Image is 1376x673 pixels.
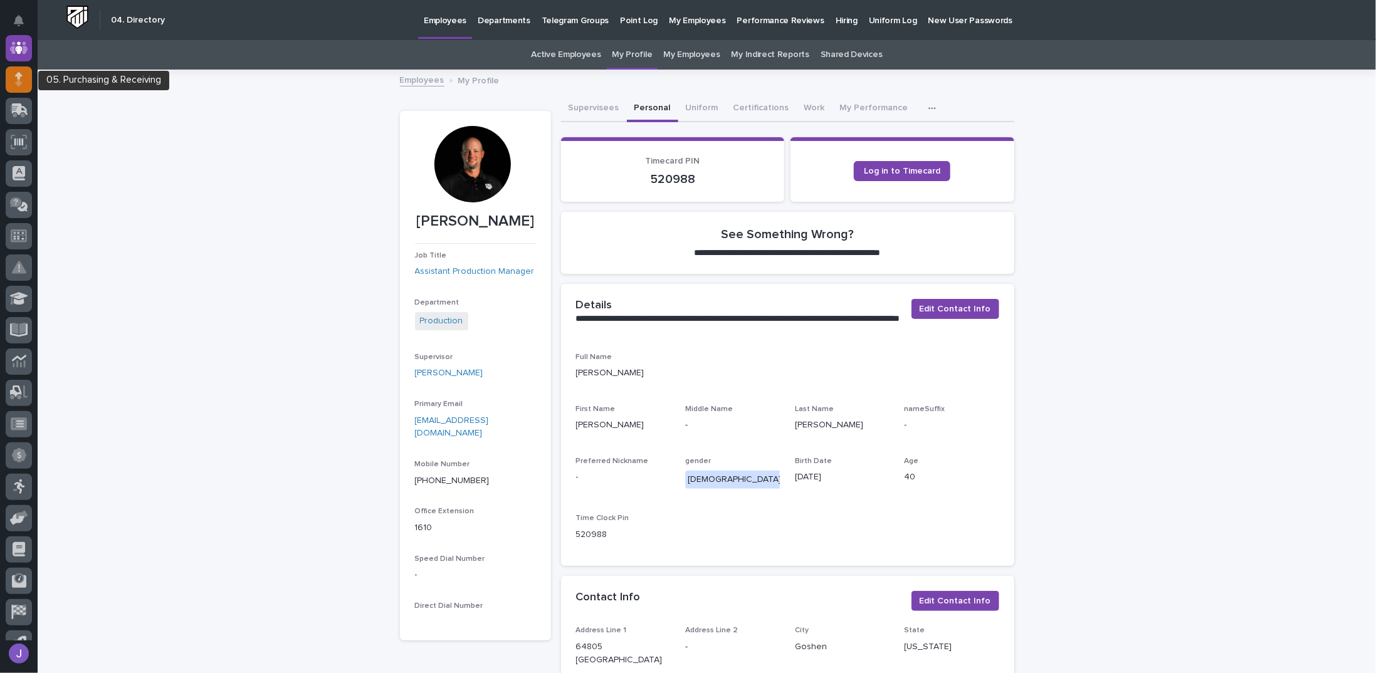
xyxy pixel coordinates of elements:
h2: Details [576,299,612,313]
h2: 04. Directory [111,15,165,26]
span: Full Name [576,353,612,361]
a: Active Employees [531,40,601,70]
p: 520988 [576,528,671,541]
button: users-avatar [6,640,32,667]
span: Speed Dial Number [415,555,485,563]
p: 40 [905,471,999,484]
p: - [685,640,780,654]
p: [PERSON_NAME] [576,367,999,380]
span: Log in to Timecard [864,167,940,175]
span: Department [415,299,460,306]
span: Address Line 1 [576,627,627,634]
span: Timecard PIN [645,157,700,165]
a: [PERSON_NAME] [415,367,483,380]
p: - [576,471,671,484]
h2: See Something Wrong? [721,227,854,242]
h2: Contact Info [576,591,641,605]
a: [EMAIL_ADDRESS][DOMAIN_NAME] [415,416,489,438]
p: [DATE] [795,471,890,484]
span: Age [905,457,919,465]
p: 1610 [415,521,536,535]
span: Primary Email [415,400,463,408]
button: Notifications [6,8,32,34]
p: - [685,419,780,432]
button: Certifications [726,96,797,122]
span: Direct Dial Number [415,602,483,610]
p: My Profile [458,73,500,86]
span: Middle Name [685,405,733,413]
span: Preferred Nickname [576,457,649,465]
button: My Performance [832,96,916,122]
p: [PERSON_NAME] [415,212,536,231]
div: Notifications [16,15,32,35]
p: 64805 [GEOGRAPHIC_DATA] [576,640,671,667]
span: Edit Contact Info [920,303,991,315]
a: My Profile [612,40,653,70]
span: Mobile Number [415,461,470,468]
a: Production [420,315,463,328]
span: Edit Contact Info [920,595,991,607]
button: Edit Contact Info [911,299,999,319]
span: nameSuffix [905,405,945,413]
span: State [905,627,925,634]
button: Edit Contact Info [911,591,999,611]
button: Supervisees [561,96,627,122]
p: [PERSON_NAME] [795,419,890,432]
p: 520988 [576,172,770,187]
span: City [795,627,809,634]
button: Work [797,96,832,122]
span: Last Name [795,405,834,413]
p: [US_STATE] [905,640,999,654]
span: Birth Date [795,457,832,465]
p: - [905,419,999,432]
a: Assistant Production Manager [415,265,535,278]
span: Address Line 2 [685,627,738,634]
span: gender [685,457,711,465]
span: Time Clock Pin [576,514,629,522]
a: Log in to Timecard [854,161,950,181]
img: Workspace Logo [66,6,89,29]
a: Employees [400,72,444,86]
span: Office Extension [415,508,475,515]
span: Supervisor [415,353,453,361]
button: Personal [627,96,678,122]
button: Uniform [678,96,726,122]
p: [PERSON_NAME] [576,419,671,432]
span: Job Title [415,252,447,259]
a: My Employees [663,40,720,70]
span: First Name [576,405,616,413]
div: [DEMOGRAPHIC_DATA] [685,471,784,489]
p: - [415,568,536,582]
a: My Indirect Reports [732,40,809,70]
a: [PHONE_NUMBER] [415,476,490,485]
a: Shared Devices [821,40,883,70]
p: Goshen [795,640,890,654]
